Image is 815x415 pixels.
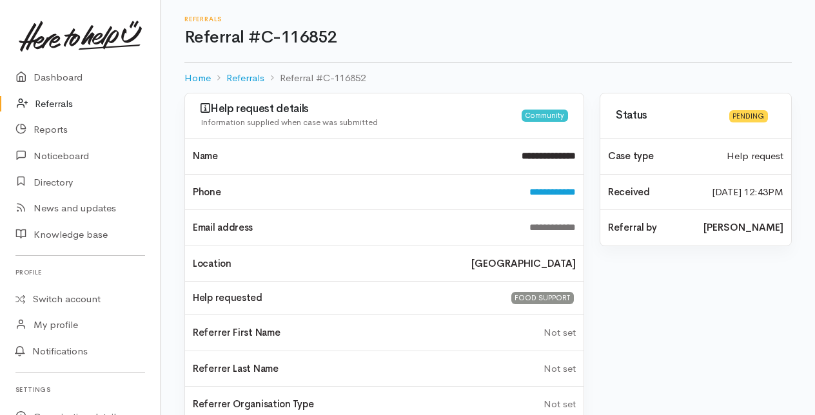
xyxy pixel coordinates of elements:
h6: Referrals [184,15,792,23]
a: Home [184,71,211,86]
h4: Name [193,151,506,162]
span: Referrer First Name [193,326,280,338]
span: Not set [544,398,576,410]
h6: Profile [15,264,145,281]
h4: Email address [193,222,514,233]
h1: Referral #C-116852 [184,28,792,47]
span: Not set [544,326,576,338]
div: Community [522,110,568,122]
h4: Received [608,187,696,198]
h3: Status [616,110,722,122]
h4: Case type [608,151,711,162]
h3: Help request details [201,102,522,115]
nav: breadcrumb [184,63,792,93]
span: Referrer Last Name [193,362,279,374]
h4: Help requested [193,293,494,304]
span: Not set [544,362,576,374]
li: Referral #C-116852 [264,71,366,86]
a: Referrals [226,71,264,86]
div: FOOD SUPPORT [511,292,574,304]
b: [PERSON_NAME] [703,220,783,235]
h6: Settings [15,381,145,398]
time: [DATE] 12:43PM [712,185,783,200]
span: Information supplied when case was submitted [201,117,378,128]
div: Help request [719,149,791,164]
div: Pending [729,110,768,122]
b: [GEOGRAPHIC_DATA] [471,256,576,271]
h4: Referral by [608,222,688,233]
h4: Location [193,258,456,269]
h4: Phone [193,187,514,198]
span: Referrer Organisation Type [193,398,313,410]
